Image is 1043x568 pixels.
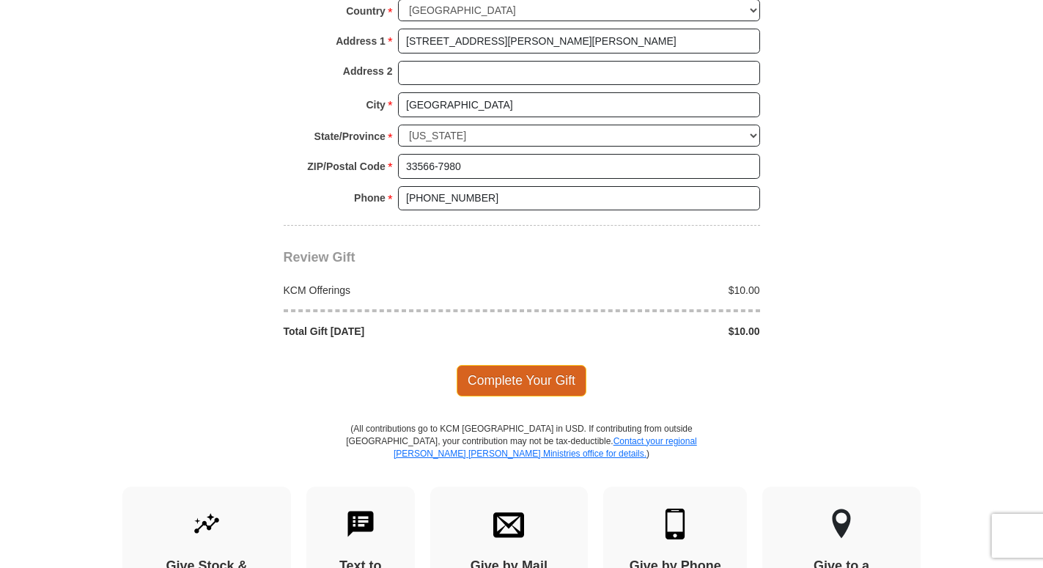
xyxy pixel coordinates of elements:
[493,509,524,539] img: envelope.svg
[394,436,697,459] a: Contact your regional [PERSON_NAME] [PERSON_NAME] Ministries office for details.
[284,250,355,265] span: Review Gift
[276,324,522,339] div: Total Gift [DATE]
[336,31,386,51] strong: Address 1
[522,324,768,339] div: $10.00
[276,283,522,298] div: KCM Offerings
[346,423,698,487] p: (All contributions go to KCM [GEOGRAPHIC_DATA] in USD. If contributing from outside [GEOGRAPHIC_D...
[457,365,586,396] span: Complete Your Gift
[660,509,690,539] img: mobile.svg
[343,61,393,81] strong: Address 2
[366,95,385,115] strong: City
[346,1,386,21] strong: Country
[831,509,852,539] img: other-region
[354,188,386,208] strong: Phone
[307,156,386,177] strong: ZIP/Postal Code
[314,126,386,147] strong: State/Province
[191,509,222,539] img: give-by-stock.svg
[345,509,376,539] img: text-to-give.svg
[522,283,768,298] div: $10.00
